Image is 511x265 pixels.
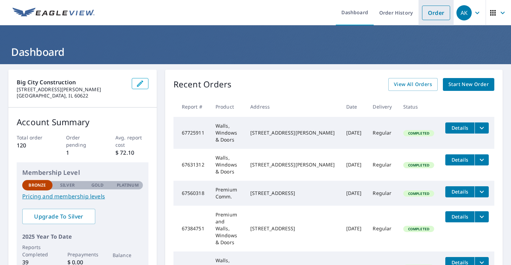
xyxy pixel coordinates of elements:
p: [STREET_ADDRESS][PERSON_NAME] [17,86,126,93]
th: Status [398,96,440,117]
p: Gold [91,182,103,188]
p: Balance [113,251,143,259]
h1: Dashboard [8,45,503,59]
img: EV Logo [13,8,95,18]
button: filesDropdownBtn-67725911 [474,122,489,134]
span: Details [449,213,470,220]
a: Upgrade To Silver [22,209,95,224]
td: 67631312 [173,149,210,181]
td: 67384751 [173,206,210,251]
a: Start New Order [443,78,494,91]
p: Membership Level [22,168,143,177]
td: Walls, Windows & Doors [210,149,245,181]
span: Completed [404,226,433,231]
p: Recent Orders [173,78,232,91]
p: [GEOGRAPHIC_DATA], IL 60622 [17,93,126,99]
button: detailsBtn-67384751 [445,211,474,222]
div: [STREET_ADDRESS] [250,225,335,232]
p: Big City Construction [17,78,126,86]
p: Bronze [29,182,46,188]
span: Details [449,188,470,195]
p: Avg. report cost [115,134,148,148]
div: AK [456,5,472,20]
th: Product [210,96,245,117]
p: Order pending [66,134,99,148]
td: Premium and Walls, Windows & Doors [210,206,245,251]
th: Report # [173,96,210,117]
th: Date [341,96,367,117]
p: Reports Completed [22,243,52,258]
button: detailsBtn-67725911 [445,122,474,134]
td: Regular [367,117,397,149]
td: Regular [367,206,397,251]
td: Walls, Windows & Doors [210,117,245,149]
td: 67725911 [173,117,210,149]
p: Silver [60,182,75,188]
td: Regular [367,181,397,206]
div: [STREET_ADDRESS][PERSON_NAME] [250,129,335,136]
p: 1 [66,148,99,157]
p: Prepayments [67,251,98,258]
button: detailsBtn-67560318 [445,186,474,197]
button: filesDropdownBtn-67384751 [474,211,489,222]
a: Pricing and membership levels [22,192,143,200]
td: 67560318 [173,181,210,206]
span: Completed [404,191,433,196]
span: Completed [404,163,433,168]
span: Start New Order [448,80,489,89]
p: Total order [17,134,50,141]
th: Delivery [367,96,397,117]
a: View All Orders [388,78,438,91]
td: [DATE] [341,117,367,149]
p: 120 [17,141,50,149]
td: [DATE] [341,181,367,206]
p: 2025 Year To Date [22,232,143,241]
td: Premium Comm. [210,181,245,206]
span: View All Orders [394,80,432,89]
span: Upgrade To Silver [28,213,90,220]
div: [STREET_ADDRESS][PERSON_NAME] [250,161,335,168]
span: Completed [404,131,433,136]
p: Account Summary [17,116,148,128]
a: Order [422,6,450,20]
td: [DATE] [341,149,367,181]
td: Regular [367,149,397,181]
td: [DATE] [341,206,367,251]
div: [STREET_ADDRESS] [250,190,335,197]
p: $ 72.10 [115,148,148,157]
th: Address [245,96,340,117]
span: Details [449,125,470,131]
button: filesDropdownBtn-67560318 [474,186,489,197]
p: Platinum [117,182,139,188]
span: Details [449,156,470,163]
button: detailsBtn-67631312 [445,154,474,165]
button: filesDropdownBtn-67631312 [474,154,489,165]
